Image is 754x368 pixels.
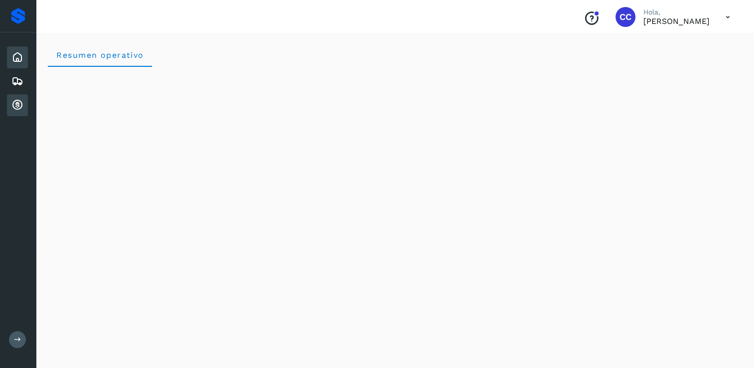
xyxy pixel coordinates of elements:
[643,8,710,16] p: Hola,
[7,46,28,68] div: Inicio
[7,94,28,116] div: Cuentas por cobrar
[7,70,28,92] div: Embarques
[56,50,144,60] span: Resumen operativo
[643,16,710,26] p: Carlos Cardiel Castro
